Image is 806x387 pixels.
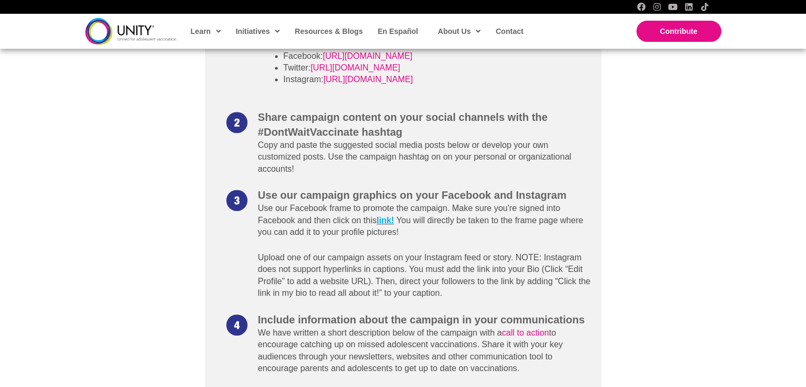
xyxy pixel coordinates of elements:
[258,188,591,203] h3: Use our campaign graphics on your Facebook and Instagram
[284,62,591,74] li: Twitter:
[378,27,418,36] span: En Español
[653,3,661,11] a: Instagram
[377,216,394,225] a: link!
[701,3,709,11] a: TikTok
[226,314,247,336] img: numbercircle-4
[85,18,176,44] img: unity-logo-dark
[311,63,400,72] a: [URL][DOMAIN_NAME]
[323,75,413,84] a: [URL][DOMAIN_NAME]
[495,27,523,36] span: Contact
[289,19,367,43] a: Resources & Blogs
[226,112,247,133] img: numbercircle-2
[669,3,677,11] a: YouTube
[236,23,280,39] span: Initiatives
[284,74,591,85] li: Instagram:
[258,203,591,238] p: Use our Facebook frame to promote the campaign. Make sure you're signed into Facebook and then cl...
[258,110,591,139] h3: Share campaign content on your social channels with the #DontWaitVaccinate hashtag
[373,19,422,43] a: En Español
[284,50,591,62] li: Facebook:
[438,23,481,39] span: About Us
[637,3,645,11] a: Facebook
[191,23,221,39] span: Learn
[636,21,721,42] a: Contribute
[502,328,549,337] a: call to action
[323,51,412,60] a: [URL][DOMAIN_NAME]
[258,327,591,375] p: We have written a short description below of the campaign with a to encourage catching up on miss...
[490,19,527,43] a: Contact
[295,27,362,36] span: Resources & Blogs
[432,19,485,43] a: About Us
[685,3,693,11] a: LinkedIn
[660,27,697,36] span: Contribute
[258,253,591,297] span: Upload one of our campaign assets on your Instagram feed or story. NOTE: Instagram does not suppo...
[258,312,591,327] h3: Include information about the campaign in your communications
[226,190,247,211] img: numbercircle-3
[258,139,591,175] p: Copy and paste the suggested social media posts below or develop your own customized posts. Use t...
